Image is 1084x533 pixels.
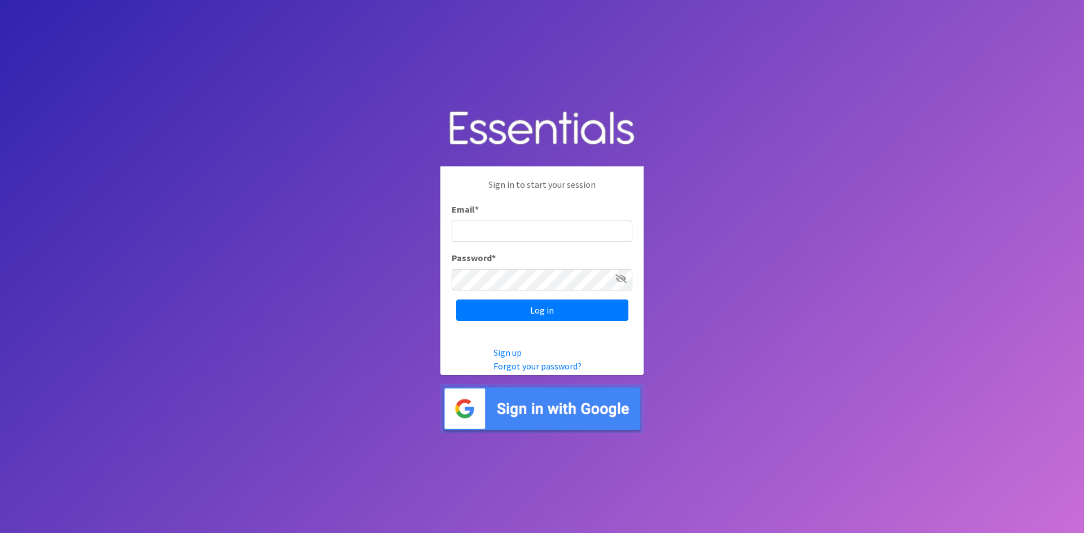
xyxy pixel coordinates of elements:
a: Sign up [493,347,522,358]
a: Forgot your password? [493,360,582,372]
img: Human Essentials [440,100,644,158]
abbr: required [475,204,479,215]
img: Sign in with Google [440,384,644,433]
p: Sign in to start your session [452,178,632,202]
abbr: required [492,252,496,263]
label: Password [452,251,496,265]
input: Log in [456,299,628,321]
label: Email [452,202,479,216]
